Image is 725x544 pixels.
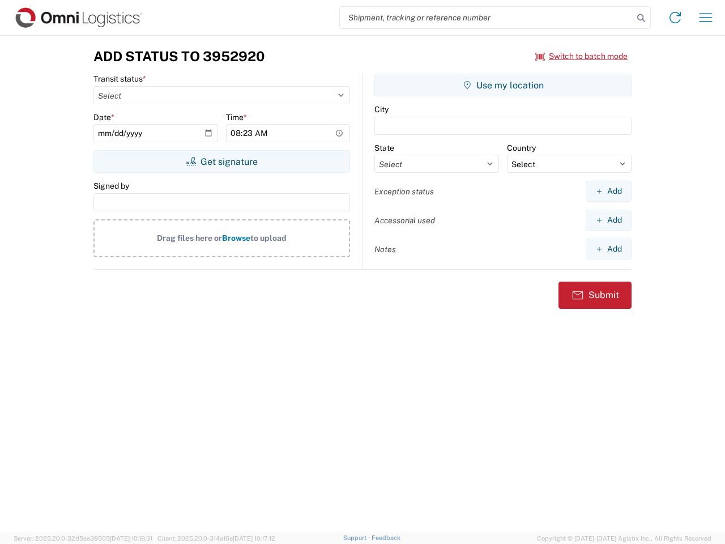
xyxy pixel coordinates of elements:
[222,233,250,243] span: Browse
[586,181,632,202] button: Add
[374,104,389,114] label: City
[374,143,394,153] label: State
[586,239,632,260] button: Add
[110,535,152,542] span: [DATE] 10:18:31
[537,533,711,543] span: Copyright © [DATE]-[DATE] Agistix Inc., All Rights Reserved
[93,112,114,122] label: Date
[250,233,287,243] span: to upload
[14,535,152,542] span: Server: 2025.20.0-32d5ea39505
[374,186,434,197] label: Exception status
[157,535,275,542] span: Client: 2025.20.0-314a16e
[374,244,396,254] label: Notes
[507,143,536,153] label: Country
[226,112,247,122] label: Time
[372,534,400,541] a: Feedback
[233,535,275,542] span: [DATE] 10:17:12
[535,47,628,66] button: Switch to batch mode
[93,48,265,65] h3: Add Status to 3952920
[93,74,146,84] label: Transit status
[93,150,350,173] button: Get signature
[374,215,435,226] label: Accessorial used
[93,181,129,191] label: Signed by
[343,534,372,541] a: Support
[558,282,632,309] button: Submit
[586,210,632,231] button: Add
[157,233,222,243] span: Drag files here or
[374,74,632,96] button: Use my location
[340,7,633,28] input: Shipment, tracking or reference number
